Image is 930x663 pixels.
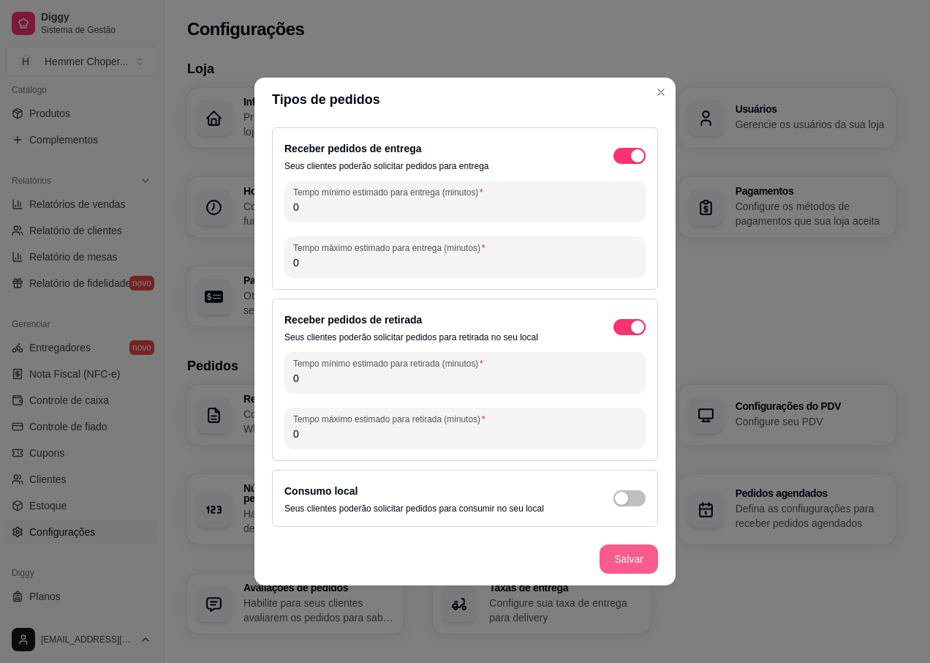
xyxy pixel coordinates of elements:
label: Tempo mínimo estimado para retirada (minutos) [293,357,488,370]
input: Tempo mínimo estimado para entrega (minutos) [293,200,637,214]
button: Close [649,80,673,104]
input: Tempo máximo estimado para entrega (minutos) [293,255,637,270]
p: Seus clientes poderão solicitar pedidos para entrega [284,160,489,172]
label: Receber pedidos de entrega [284,143,422,154]
button: Salvar [600,544,658,574]
input: Tempo máximo estimado para retirada (minutos) [293,427,637,441]
label: Receber pedidos de retirada [284,314,422,326]
label: Tempo mínimo estimado para entrega (minutos) [293,186,488,198]
p: Seus clientes poderão solicitar pedidos para consumir no seu local [284,503,544,514]
header: Tipos de pedidos [254,78,676,121]
input: Tempo mínimo estimado para retirada (minutos) [293,371,637,386]
p: Seus clientes poderão solicitar pedidos para retirada no seu local [284,331,538,343]
label: Tempo máximo estimado para retirada (minutos) [293,413,490,425]
label: Tempo máximo estimado para entrega (minutos) [293,241,490,254]
label: Consumo local [284,485,358,497]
